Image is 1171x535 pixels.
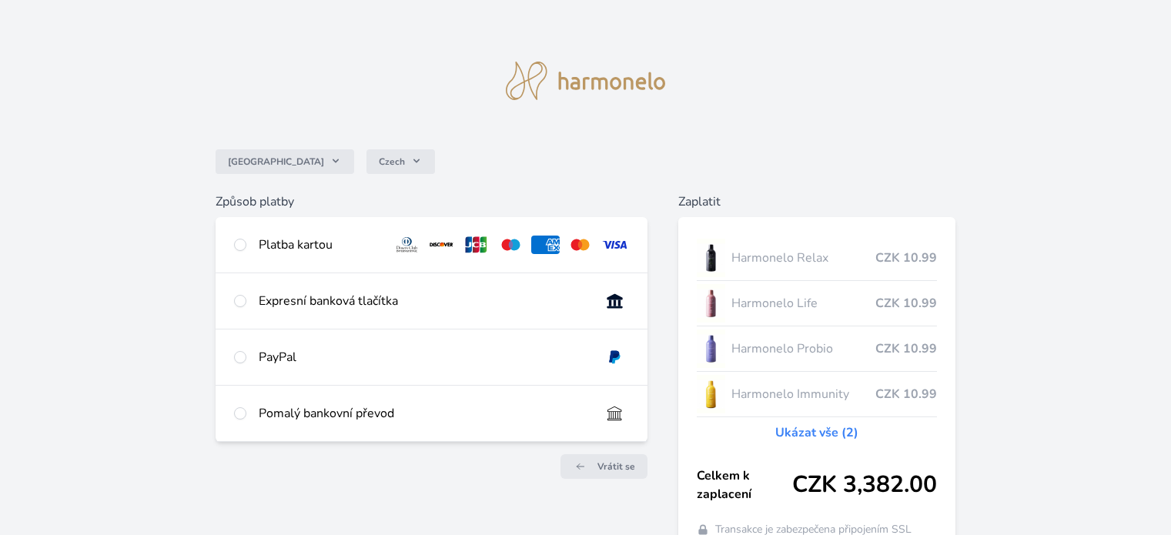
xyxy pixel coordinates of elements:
span: Harmonelo Life [731,294,875,313]
span: [GEOGRAPHIC_DATA] [228,155,324,168]
img: logo.svg [506,62,666,100]
img: visa.svg [601,236,629,254]
img: paypal.svg [601,348,629,366]
img: CLEAN_LIFE_se_stinem_x-lo.jpg [697,284,726,323]
img: CLEAN_RELAX_se_stinem_x-lo.jpg [697,239,726,277]
span: CZK 10.99 [875,249,937,267]
img: onlineBanking_CZ.svg [601,292,629,310]
img: diners.svg [393,236,421,254]
img: bankTransfer_IBAN.svg [601,404,629,423]
div: PayPal [259,348,587,366]
span: Czech [379,155,405,168]
div: Platba kartou [259,236,380,254]
img: amex.svg [531,236,560,254]
span: Harmonelo Probio [731,339,875,358]
img: IMMUNITY_se_stinem_x-lo.jpg [697,375,726,413]
a: Vrátit se [560,454,647,479]
img: maestro.svg [497,236,525,254]
img: CLEAN_PROBIO_se_stinem_x-lo.jpg [697,329,726,368]
span: Celkem k zaplacení [697,466,792,503]
a: Ukázat vše (2) [775,423,858,442]
div: Expresní banková tlačítka [259,292,587,310]
span: CZK 10.99 [875,339,937,358]
span: CZK 3,382.00 [792,471,937,499]
span: Harmonelo Immunity [731,385,875,403]
h6: Způsob platby [216,192,647,211]
div: Pomalý bankovní převod [259,404,587,423]
button: Czech [366,149,435,174]
button: [GEOGRAPHIC_DATA] [216,149,354,174]
img: jcb.svg [462,236,490,254]
h6: Zaplatit [678,192,955,211]
span: Vrátit se [597,460,635,473]
span: Harmonelo Relax [731,249,875,267]
img: discover.svg [427,236,456,254]
span: CZK 10.99 [875,294,937,313]
img: mc.svg [566,236,594,254]
span: CZK 10.99 [875,385,937,403]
